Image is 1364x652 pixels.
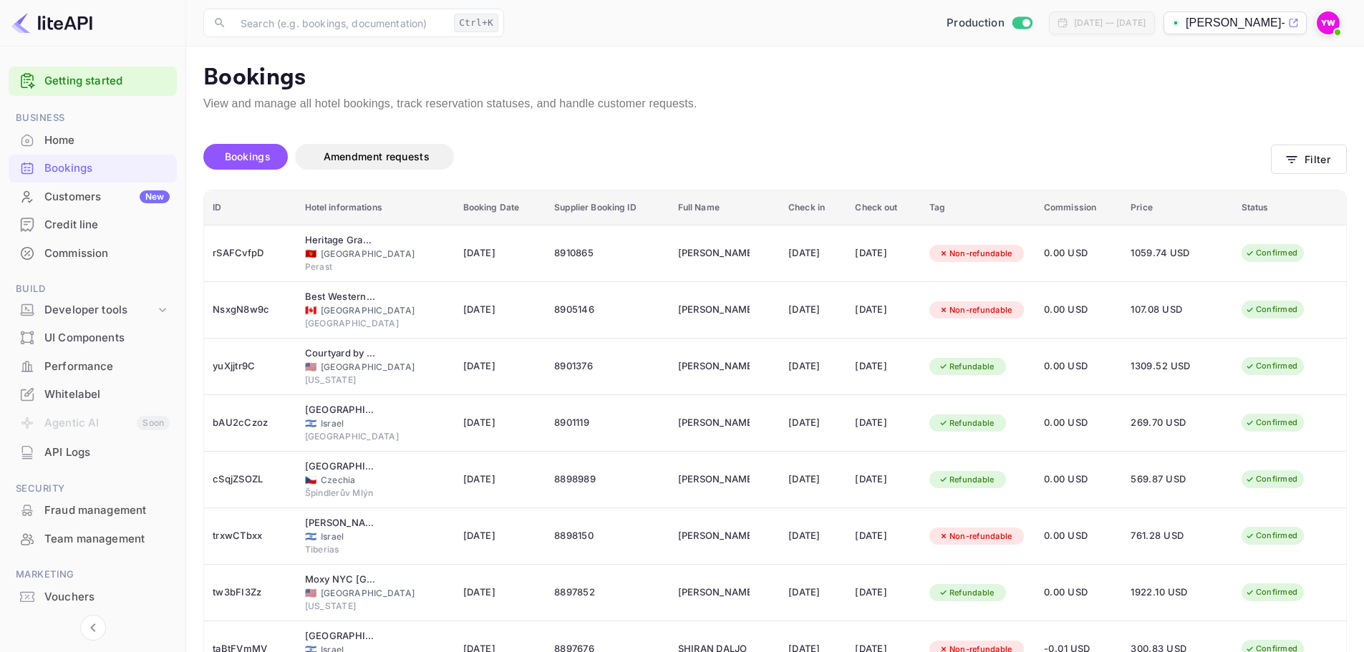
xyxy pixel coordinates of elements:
[678,298,750,321] div: MICHAL ACKERMAN
[44,359,170,375] div: Performance
[463,528,538,544] span: [DATE]
[296,190,455,225] th: Hotel informations
[1044,472,1113,487] span: 0.00 USD
[1044,415,1113,431] span: 0.00 USD
[305,475,316,485] span: Czechia
[213,242,288,265] div: rSAFCvfpD
[305,304,446,317] div: [GEOGRAPHIC_DATA]
[1236,414,1307,432] div: Confirmed
[9,155,177,183] div: Bookings
[9,497,177,525] div: Fraud management
[9,481,177,497] span: Security
[44,330,170,346] div: UI Components
[788,525,838,548] div: [DATE]
[44,386,170,403] div: Whitelabel
[203,144,1271,170] div: account-settings tabs
[305,403,377,417] div: Port Tower by Isrotel Design
[788,298,838,321] div: [DATE]
[9,381,177,409] div: Whitelabel
[1131,472,1202,487] span: 569.87 USD
[1044,245,1113,261] span: 0.00 USD
[554,242,660,265] div: 8910865
[463,415,538,431] span: [DATE]
[305,516,377,530] div: King Solomon Hotel Tiberias
[1236,527,1307,545] div: Confirmed
[44,245,170,262] div: Commission
[305,233,377,248] div: Heritage Grand Perast By Rixos
[305,374,446,386] div: [US_STATE]
[1074,16,1146,29] div: [DATE] — [DATE]
[9,240,177,266] a: Commission
[305,248,446,261] div: [GEOGRAPHIC_DATA]
[213,412,288,434] div: bAU2cCzoz
[305,361,446,374] div: [GEOGRAPHIC_DATA]
[463,359,538,374] span: [DATE]
[44,589,170,605] div: Vouchers
[921,190,1035,225] th: Tag
[855,468,912,491] div: [DATE]
[305,629,377,643] div: White Villa Tel Aviv Hotel
[1186,14,1285,31] p: [PERSON_NAME]-totravel...
[9,324,177,351] a: UI Components
[788,412,838,434] div: [DATE]
[1131,359,1202,374] span: 1309.52 USD
[463,585,538,600] span: [DATE]
[929,471,1004,489] div: Refundable
[1122,190,1232,225] th: Price
[9,353,177,379] a: Performance
[44,132,170,149] div: Home
[678,468,750,491] div: ILYA HARAD
[9,127,177,153] a: Home
[1236,301,1307,318] div: Confirmed
[463,245,538,261] span: [DATE]
[669,190,780,225] th: Full Name
[678,412,750,434] div: ALON RICHTER
[9,439,177,465] a: API Logs
[1044,528,1113,544] span: 0.00 USD
[305,290,377,304] div: Best Western Plus Montreal East
[1131,302,1202,318] span: 107.08 USD
[305,417,446,430] div: Israel
[1131,415,1202,431] span: 269.70 USD
[554,525,660,548] div: 8898150
[554,581,660,604] div: 8897852
[305,317,446,330] div: [GEOGRAPHIC_DATA]
[324,150,430,162] span: Amendment requests
[788,242,838,265] div: [DATE]
[554,412,660,434] div: 8901119
[554,468,660,491] div: 8898989
[305,487,446,500] div: Špindlerův Mlýn
[9,525,177,553] div: Team management
[305,530,446,543] div: Israel
[463,302,538,318] span: [DATE]
[305,588,316,598] span: United States of America
[1233,190,1347,225] th: Status
[855,412,912,434] div: [DATE]
[855,581,912,604] div: [DATE]
[929,301,1022,319] div: Non-refundable
[1044,585,1113,600] span: 0.00 USD
[929,245,1022,263] div: Non-refundable
[780,190,846,225] th: Check in
[846,190,921,225] th: Check out
[1131,528,1202,544] span: 761.28 USD
[9,583,177,610] a: Vouchers
[546,190,669,225] th: Supplier Booking ID
[213,581,288,604] div: tw3bFI3Zz
[305,362,316,371] span: United States of America
[305,419,316,428] span: Israel
[678,355,750,378] div: EUGENE KUPERMAN
[788,468,838,491] div: [DATE]
[9,324,177,352] div: UI Components
[80,615,106,641] button: Collapse navigation
[9,583,177,611] div: Vouchers
[305,306,316,315] span: Canada
[305,587,446,600] div: [GEOGRAPHIC_DATA]
[1236,470,1307,488] div: Confirmed
[225,150,271,162] span: Bookings
[463,472,538,487] span: [DATE]
[554,355,660,378] div: 8901376
[44,160,170,177] div: Bookings
[678,581,750,604] div: NATALI VAKNIN
[1044,302,1113,318] span: 0.00 USD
